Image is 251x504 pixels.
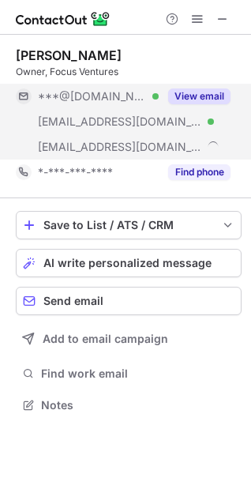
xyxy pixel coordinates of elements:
[43,219,214,231] div: Save to List / ATS / CRM
[16,363,242,385] button: Find work email
[41,398,235,412] span: Notes
[43,295,103,307] span: Send email
[16,211,242,239] button: save-profile-one-click
[38,89,147,103] span: ***@[DOMAIN_NAME]
[16,394,242,416] button: Notes
[43,333,168,345] span: Add to email campaign
[38,140,202,154] span: [EMAIL_ADDRESS][DOMAIN_NAME]
[168,164,230,180] button: Reveal Button
[38,115,202,129] span: [EMAIL_ADDRESS][DOMAIN_NAME]
[16,287,242,315] button: Send email
[16,65,242,79] div: Owner, Focus Ventures
[168,88,230,104] button: Reveal Button
[16,325,242,353] button: Add to email campaign
[16,47,122,63] div: [PERSON_NAME]
[16,9,111,28] img: ContactOut v5.3.10
[41,367,235,381] span: Find work email
[16,249,242,277] button: AI write personalized message
[43,257,212,269] span: AI write personalized message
